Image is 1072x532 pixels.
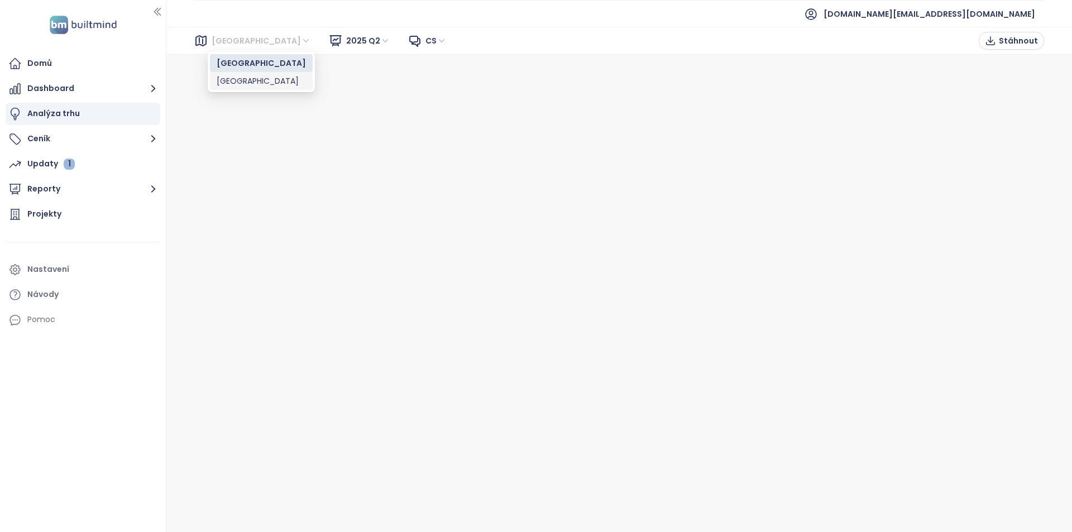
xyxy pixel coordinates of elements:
[27,157,75,171] div: Updaty
[346,32,390,49] span: 2025 Q2
[212,32,311,49] span: Brno
[6,103,160,125] a: Analýza trhu
[64,159,75,170] div: 1
[6,52,160,75] a: Domů
[824,1,1035,27] span: [DOMAIN_NAME][EMAIL_ADDRESS][DOMAIN_NAME]
[979,32,1044,50] button: Stáhnout
[6,78,160,100] button: Dashboard
[27,287,59,301] div: Návody
[27,207,61,221] div: Projekty
[217,75,306,87] div: [GEOGRAPHIC_DATA]
[27,56,52,70] div: Domů
[6,178,160,200] button: Reporty
[6,284,160,306] a: Návody
[27,313,55,327] div: Pomoc
[999,35,1038,47] span: Stáhnout
[217,57,306,69] div: [GEOGRAPHIC_DATA]
[6,128,160,150] button: Ceník
[6,153,160,175] a: Updaty 1
[46,13,120,36] img: logo
[6,258,160,281] a: Nastavení
[425,32,447,49] span: cs
[6,203,160,226] a: Projekty
[27,262,69,276] div: Nastavení
[210,72,313,90] div: Praha
[27,107,80,121] div: Analýza trhu
[6,309,160,331] div: Pomoc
